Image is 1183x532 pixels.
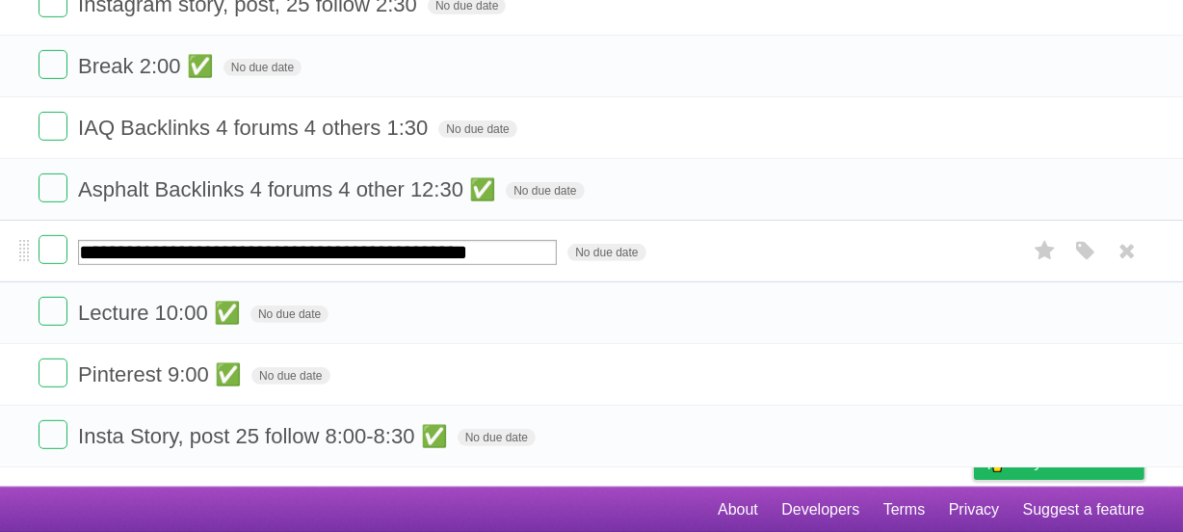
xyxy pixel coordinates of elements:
label: Star task [1027,235,1064,267]
span: No due date [223,59,302,76]
span: Pinterest 9:00 ✅ [78,362,246,386]
label: Done [39,50,67,79]
span: Insta Story, post 25 follow 8:00-8:30 ✅ [78,424,451,448]
label: Done [39,235,67,264]
span: No due date [506,182,584,199]
span: Asphalt Backlinks 4 forums 4 other 12:30 ✅ [78,177,500,201]
span: Break 2:00 ✅ [78,54,218,78]
span: Lecture 10:00 ✅ [78,301,245,325]
label: Done [39,359,67,387]
a: About [718,492,758,528]
label: Done [39,297,67,326]
a: Privacy [949,492,999,528]
span: No due date [567,244,645,261]
span: No due date [458,429,536,446]
span: No due date [438,120,516,138]
span: IAQ Backlinks 4 forums 4 others 1:30 [78,116,433,140]
span: Buy me a coffee [1014,445,1135,479]
label: Done [39,420,67,449]
span: No due date [251,367,329,385]
a: Terms [883,492,926,528]
label: Done [39,112,67,141]
a: Suggest a feature [1023,492,1144,528]
label: Done [39,173,67,202]
a: Developers [781,492,859,528]
span: No due date [250,306,329,323]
